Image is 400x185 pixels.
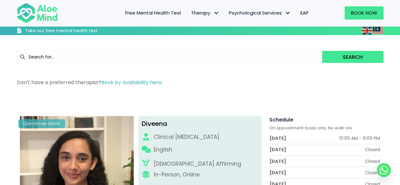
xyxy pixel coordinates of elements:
[17,79,384,86] p: Don't have a preferred therapist?
[377,163,391,177] a: Whatsapp
[125,9,182,16] span: Free Mental Health Test
[351,9,377,16] span: Book Now
[154,146,172,154] p: English
[191,9,219,16] span: Therapy
[296,6,313,20] a: EAP
[362,27,372,34] img: en
[17,3,58,23] img: Aloe mind Logo
[373,27,384,34] a: Malay
[154,171,200,179] div: In-Person, Online
[339,135,380,141] div: 10:00 AM - 6:00 PM
[142,119,258,128] div: Diveena
[212,9,221,18] span: Therapy: submenu
[269,158,286,164] div: [DATE]
[269,146,286,153] div: [DATE]
[269,170,286,176] div: [DATE]
[66,6,313,20] nav: Menu
[18,119,65,128] div: Open to new clients
[25,28,132,34] h3: Take our free mental health test
[17,51,323,63] input: Search for...
[322,51,383,63] button: Search
[300,9,309,16] span: EAP
[362,27,373,34] a: English
[373,27,383,34] img: ms
[283,9,292,18] span: Psychological Services: submenu
[269,116,293,123] span: Schedule
[224,6,296,20] a: Psychological ServicesPsychological Services: submenu
[154,133,219,141] div: Clinical [MEDICAL_DATA]
[269,125,352,131] span: On appointment-basis only. No walk-ins
[120,6,186,20] a: Free Mental Health Test
[365,158,380,164] div: Closed
[229,9,291,16] span: Psychological Services
[365,146,380,153] div: Closed
[17,28,132,35] a: Take our free mental health test
[186,6,224,20] a: TherapyTherapy: submenu
[269,135,286,141] div: [DATE]
[345,6,384,20] a: Book Now
[154,160,241,168] div: [DEMOGRAPHIC_DATA] Affirming
[101,79,163,86] a: Book by availability here.
[365,170,380,176] div: Closed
